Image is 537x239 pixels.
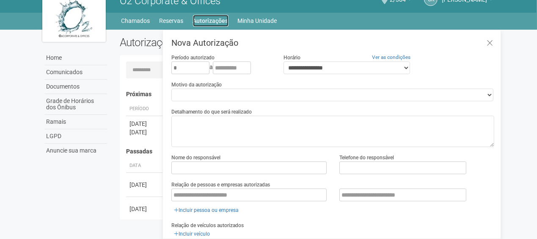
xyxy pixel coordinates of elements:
label: Telefone do responsável [339,154,394,161]
div: [DATE] [129,128,161,136]
label: Motivo da autorização [171,81,222,89]
a: Grade de Horários dos Ônibus [44,94,107,115]
label: Período autorizado [171,54,215,61]
label: Detalhamento do que será realizado [171,108,252,116]
a: Reservas [160,15,184,27]
div: [DATE] [129,119,161,128]
a: Incluir veículo [171,229,212,239]
div: [DATE] [129,181,161,189]
a: LGPD [44,129,107,144]
h2: Autorizações [120,36,301,49]
a: Documentos [44,80,107,94]
label: Relação de veículos autorizados [171,222,244,229]
label: Relação de pessoas e empresas autorizadas [171,181,270,189]
a: Incluir pessoa ou empresa [171,206,241,215]
a: Comunicados [44,65,107,80]
h3: Nova Autorização [171,39,494,47]
a: Autorizações [193,15,229,27]
th: Período [126,102,164,116]
div: a [171,61,270,74]
div: [DATE] [129,205,161,213]
a: Home [44,51,107,65]
a: Anuncie sua marca [44,144,107,158]
th: Data [126,159,164,173]
a: Chamados [121,15,150,27]
a: Minha Unidade [238,15,277,27]
a: Ver as condições [372,54,410,60]
label: Horário [284,54,300,61]
a: Ramais [44,115,107,129]
h4: Próximas [126,91,489,97]
label: Nome do responsável [171,154,220,161]
h4: Passadas [126,148,489,155]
